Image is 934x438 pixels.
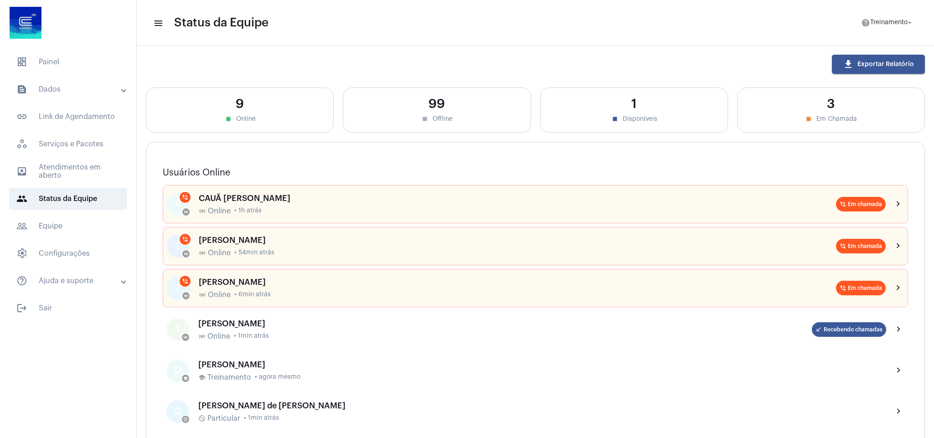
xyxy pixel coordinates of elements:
div: Em Chamada [747,115,915,123]
div: [PERSON_NAME] [199,278,836,287]
mat-icon: help [861,18,870,27]
div: T [166,318,189,341]
mat-icon: sidenav icon [16,166,27,177]
mat-icon: phone_in_talk [182,236,188,242]
mat-chip: Recebendo chamadas [812,322,886,337]
img: d4669ae0-8c07-2337-4f67-34b0df7f5ae4.jpeg [7,5,44,41]
span: Online [208,207,231,215]
div: 99 [352,97,521,111]
mat-icon: sidenav icon [16,193,27,204]
div: L [167,235,190,258]
mat-icon: online_prediction [199,249,206,257]
div: [PERSON_NAME] [199,236,836,245]
span: • 6min atrás [234,291,271,298]
span: Status da Equipe [174,15,268,30]
button: Exportar Relatório [832,55,925,74]
div: Online [155,115,324,123]
mat-icon: call_received [815,326,822,333]
mat-expansion-panel-header: sidenav iconAjuda e suporte [5,270,136,292]
span: Link de Agendamento [9,106,127,128]
mat-icon: chevron_right [893,324,904,335]
mat-icon: phone_in_talk [840,285,846,291]
span: sidenav icon [16,248,27,259]
span: Online [208,291,231,299]
div: 3 [747,97,915,111]
div: 9 [155,97,324,111]
span: • agora mesmo [255,374,300,381]
mat-icon: stop [421,115,429,123]
span: • 1min atrás [234,333,269,340]
mat-icon: online_prediction [184,252,188,256]
mat-icon: chevron_right [893,241,904,252]
span: Treinamento [870,20,908,26]
mat-icon: phone_in_talk [182,278,188,284]
span: sidenav icon [16,139,27,149]
div: D [166,359,189,382]
mat-icon: stop [805,115,813,123]
span: Atendimentos em aberto [9,160,127,182]
span: • 1h atrás [234,207,262,214]
mat-icon: sidenav icon [16,303,27,314]
mat-chip: Em chamada [836,281,886,295]
span: • 54min atrás [234,249,274,256]
mat-icon: arrow_drop_down [906,19,914,27]
span: Exportar Relatório [843,61,914,67]
mat-icon: online_prediction [198,333,206,340]
span: Equipe [9,215,127,237]
mat-icon: sidenav icon [16,84,27,95]
mat-icon: online_prediction [199,207,206,215]
mat-icon: do_not_disturb [183,417,188,422]
mat-icon: do_not_disturb [198,415,206,422]
mat-icon: online_prediction [184,210,188,214]
mat-icon: online_prediction [183,335,188,340]
mat-icon: chevron_right [893,283,904,294]
mat-icon: phone_in_talk [840,201,846,207]
mat-icon: school [198,374,206,381]
mat-icon: stop [224,115,232,123]
mat-icon: download [843,59,854,70]
div: 1 [550,97,718,111]
div: [PERSON_NAME] [198,319,812,328]
button: Treinamento [856,14,919,32]
span: Particular [207,414,240,423]
mat-icon: chevron_right [893,406,904,417]
div: CAUÃ [PERSON_NAME] [199,194,836,203]
mat-icon: online_prediction [199,291,206,299]
div: G [166,400,189,423]
div: C [167,193,190,216]
mat-icon: sidenav icon [16,275,27,286]
span: Status da Equipe [9,188,127,210]
div: T [167,277,190,299]
mat-expansion-panel-header: sidenav iconDados [5,78,136,100]
mat-icon: sidenav icon [16,111,27,122]
mat-icon: online_prediction [184,294,188,298]
mat-chip: Em chamada [836,197,886,211]
mat-icon: chevron_right [893,365,904,376]
mat-icon: phone_in_talk [182,194,188,201]
span: • 1min atrás [244,415,279,422]
div: [PERSON_NAME] de [PERSON_NAME] [198,401,886,410]
mat-icon: school [183,376,188,381]
div: Offline [352,115,521,123]
mat-icon: chevron_right [893,199,904,210]
h3: Usuários Online [163,168,908,178]
span: Sair [9,297,127,319]
span: Painel [9,51,127,73]
span: Online [208,249,231,257]
span: sidenav icon [16,57,27,67]
div: Disponíveis [550,115,718,123]
mat-icon: sidenav icon [16,221,27,232]
mat-chip: Em chamada [836,239,886,253]
span: Online [207,332,230,340]
mat-panel-title: Dados [16,84,122,95]
mat-icon: stop [611,115,619,123]
span: Serviços e Pacotes [9,133,127,155]
mat-panel-title: Ajuda e suporte [16,275,122,286]
div: [PERSON_NAME] [198,360,886,369]
span: Configurações [9,242,127,264]
mat-icon: sidenav icon [153,18,162,29]
span: Treinamento [207,373,251,381]
mat-icon: phone_in_talk [840,243,846,249]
